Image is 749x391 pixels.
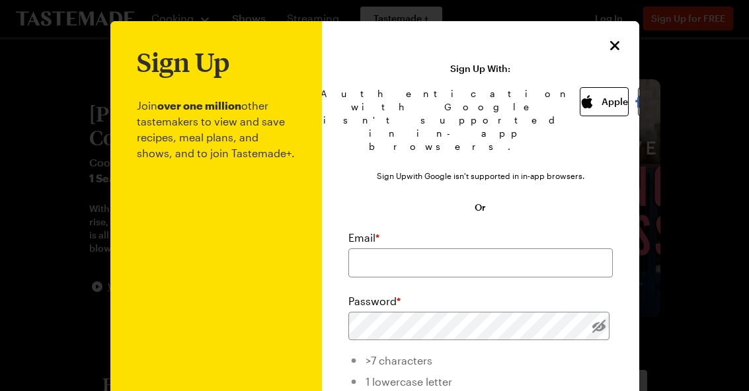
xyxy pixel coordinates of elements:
[137,48,229,77] h1: Sign Up
[638,87,691,116] button: Facebook
[475,201,486,214] span: Or
[348,230,379,246] label: Email
[377,170,584,181] div: Sign Up with Google isn't supported in in-app browsers.
[366,354,432,367] span: >7 characters
[366,375,452,388] span: 1 lowercase letter
[348,293,401,309] label: Password
[580,87,629,116] button: Apple
[321,87,571,153] div: Authentication with Google isn't supported in in-app browsers.
[450,63,510,74] p: Sign Up With:
[157,99,241,112] b: over one million
[606,37,623,54] button: Close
